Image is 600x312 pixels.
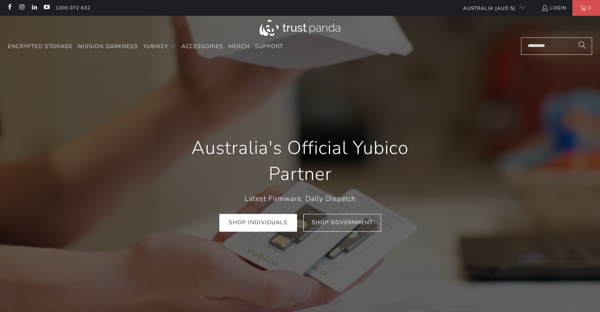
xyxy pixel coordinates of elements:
a: Support [255,37,283,56]
a: Trust Panda Australia on LinkedIn [31,5,37,11]
span: YubiKey [143,43,168,50]
a: Encrypted Storage [8,37,73,56]
input: Search... [521,37,592,55]
a: Mission Darkness [78,37,138,56]
img: Trust Panda Australia [260,20,340,36]
a: Merch [228,37,250,56]
a: Login [541,4,566,12]
button: Search [572,37,592,55]
span: Support [255,43,283,50]
nav: Translation missing: en.navigation.header.main_nav [8,37,283,56]
span: Mission Darkness [78,43,138,50]
span: Encrypted Storage [8,43,73,50]
a: Shop Government [303,214,381,232]
span: Accessories [181,43,223,50]
a: Trust Panda Australia on Facebook [6,5,13,11]
a: Accessories [181,37,223,56]
a: Trust Panda Australia on YouTube [43,5,50,11]
summary: YubiKey [143,37,176,56]
a: Trust Panda Australia on Instagram [18,5,25,11]
a: 1300 072 632 [56,4,90,12]
p: Latest Firmware, Daily Dispatch [170,193,430,204]
span: Merch [228,43,250,50]
h1: Australia's Official Yubico Partner [170,135,430,187]
a: Shop Individuals [219,214,297,232]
